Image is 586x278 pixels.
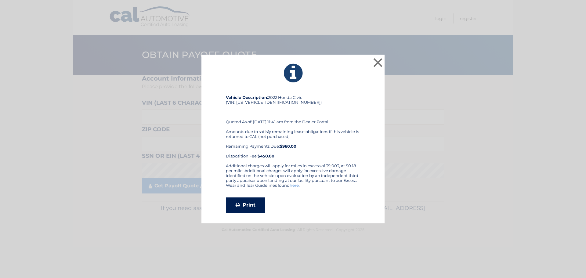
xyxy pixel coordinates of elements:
[372,56,384,69] button: ×
[226,129,360,158] div: Amounts due to satisfy remaining lease obligations if this vehicle is returned to CAL (not purcha...
[226,95,360,163] div: 2022 Honda Civic (VIN: [US_VEHICLE_IDENTIFICATION_NUMBER]) Quoted As of: [DATE] 11:41 am from the...
[226,197,265,213] a: Print
[280,144,296,149] b: $960.00
[258,153,274,158] strong: $450.00
[226,163,360,193] div: Additional charges will apply for miles in excess of 39,003, at $0.18 per mile. Additional charge...
[290,183,299,188] a: here
[226,95,268,100] strong: Vehicle Description:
